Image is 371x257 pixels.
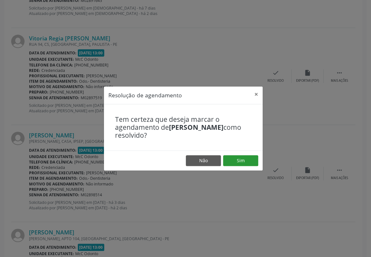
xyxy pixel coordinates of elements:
button: Não [186,155,221,166]
b: [PERSON_NAME] [169,123,223,132]
h4: Tem certeza que deseja marcar o agendamento de como resolvido? [115,115,251,140]
h5: Resolução de agendamento [108,91,182,99]
button: Sim [223,155,258,166]
button: Close [250,87,263,102]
